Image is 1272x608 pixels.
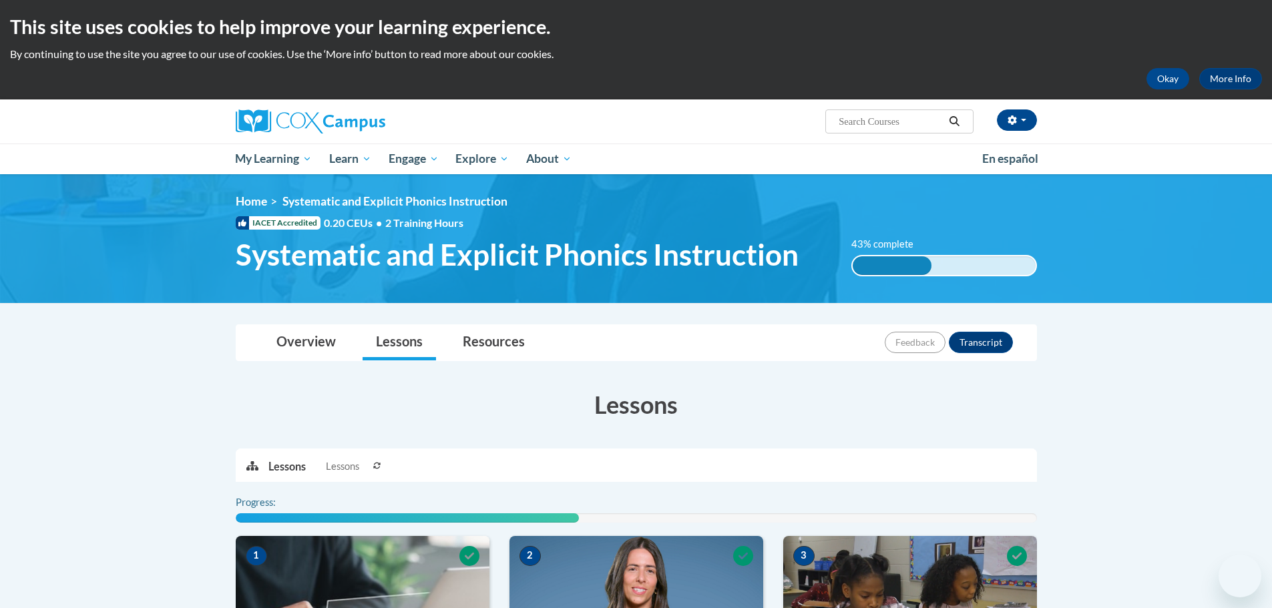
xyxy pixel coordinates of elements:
span: Explore [455,151,509,167]
span: Systematic and Explicit Phonics Instruction [282,194,507,208]
a: Engage [380,143,447,174]
button: Feedback [885,332,945,353]
a: Cox Campus [236,109,489,133]
div: Main menu [216,143,1057,174]
label: 43% complete [851,237,928,252]
a: Explore [447,143,517,174]
a: Overview [263,325,349,360]
h3: Lessons [236,388,1037,421]
input: Search Courses [837,113,944,129]
span: Learn [329,151,371,167]
span: 3 [793,546,815,566]
button: Okay [1146,68,1189,89]
span: Engage [389,151,439,167]
label: Progress: [236,495,312,510]
a: Home [236,194,267,208]
span: IACET Accredited [236,216,321,230]
a: About [517,143,580,174]
h2: This site uses cookies to help improve your learning experience. [10,13,1262,40]
a: Lessons [363,325,436,360]
button: Transcript [949,332,1013,353]
span: 1 [246,546,267,566]
span: My Learning [235,151,312,167]
button: Account Settings [997,109,1037,131]
img: Cox Campus [236,109,385,133]
a: En español [974,145,1047,173]
div: 43% complete [853,256,931,275]
a: More Info [1199,68,1262,89]
span: About [526,151,572,167]
span: 0.20 CEUs [324,216,385,230]
span: Systematic and Explicit Phonics Instruction [236,237,799,272]
span: • [376,216,382,229]
button: Search [944,113,964,129]
span: En español [982,151,1038,166]
a: Resources [449,325,538,360]
span: Lessons [326,459,359,474]
p: Lessons [268,459,306,474]
a: Learn [321,143,380,174]
span: 2 Training Hours [385,216,463,229]
p: By continuing to use the site you agree to our use of cookies. Use the ‘More info’ button to read... [10,47,1262,61]
span: 2 [519,546,541,566]
iframe: Button to launch messaging window [1219,555,1261,597]
a: My Learning [227,143,321,174]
